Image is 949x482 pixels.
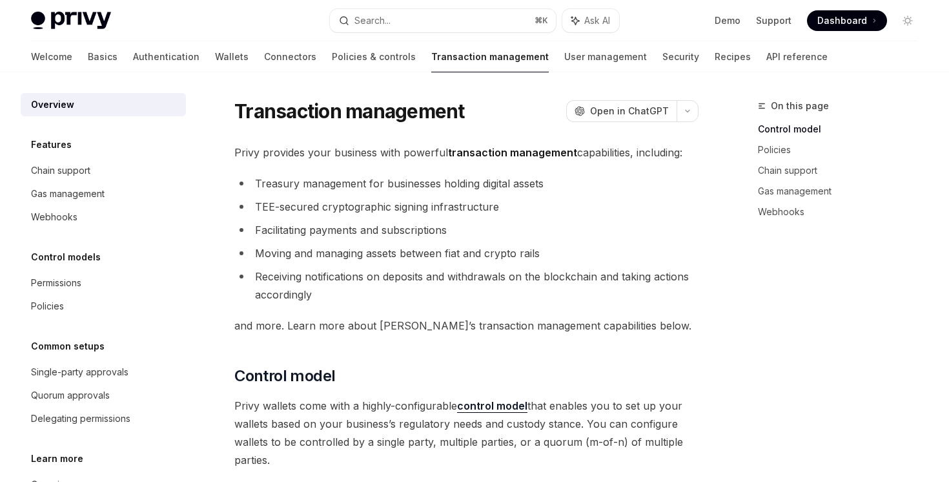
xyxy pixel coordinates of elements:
[31,411,130,426] div: Delegating permissions
[31,186,105,202] div: Gas management
[807,10,887,31] a: Dashboard
[756,14,791,27] a: Support
[234,244,699,262] li: Moving and managing assets between fiat and crypto rails
[31,41,72,72] a: Welcome
[21,205,186,229] a: Webhooks
[354,13,391,28] div: Search...
[758,140,928,160] a: Policies
[758,202,928,222] a: Webhooks
[771,98,829,114] span: On this page
[715,14,740,27] a: Demo
[584,14,610,27] span: Ask AI
[21,182,186,205] a: Gas management
[535,16,548,26] span: ⌘ K
[234,221,699,239] li: Facilitating payments and subscriptions
[564,41,647,72] a: User management
[662,41,699,72] a: Security
[234,143,699,162] span: Privy provides your business with powerful capabilities, including:
[897,10,918,31] button: Toggle dark mode
[448,146,577,159] strong: transaction management
[234,198,699,216] li: TEE-secured cryptographic signing infrastructure
[457,399,527,412] strong: control model
[31,163,90,178] div: Chain support
[31,249,101,265] h5: Control models
[234,317,699,335] span: and more. Learn more about [PERSON_NAME]’s transaction management capabilities below.
[817,14,867,27] span: Dashboard
[21,361,186,384] a: Single-party approvals
[758,160,928,181] a: Chain support
[21,271,186,295] a: Permissions
[590,105,669,118] span: Open in ChatGPT
[566,100,677,122] button: Open in ChatGPT
[31,209,77,225] div: Webhooks
[133,41,199,72] a: Authentication
[21,159,186,182] a: Chain support
[21,295,186,318] a: Policies
[234,366,335,386] span: Control model
[234,397,699,469] span: Privy wallets come with a highly-configurable that enables you to set up your wallets based on yo...
[21,407,186,430] a: Delegating permissions
[31,339,105,354] h5: Common setups
[758,119,928,140] a: Control model
[234,100,465,123] h1: Transaction management
[562,9,619,32] button: Ask AI
[21,93,186,116] a: Overview
[31,388,110,403] div: Quorum approvals
[330,9,555,32] button: Search...⌘K
[31,299,64,314] div: Policies
[31,275,81,291] div: Permissions
[766,41,828,72] a: API reference
[234,174,699,193] li: Treasury management for businesses holding digital assets
[31,97,74,112] div: Overview
[715,41,751,72] a: Recipes
[264,41,316,72] a: Connectors
[332,41,416,72] a: Policies & controls
[234,267,699,304] li: Receiving notifications on deposits and withdrawals on the blockchain and taking actions accordingly
[88,41,117,72] a: Basics
[31,12,111,30] img: light logo
[431,41,549,72] a: Transaction management
[31,137,72,152] h5: Features
[31,364,128,380] div: Single-party approvals
[457,399,527,413] a: control model
[215,41,249,72] a: Wallets
[21,384,186,407] a: Quorum approvals
[31,451,83,466] h5: Learn more
[758,181,928,202] a: Gas management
